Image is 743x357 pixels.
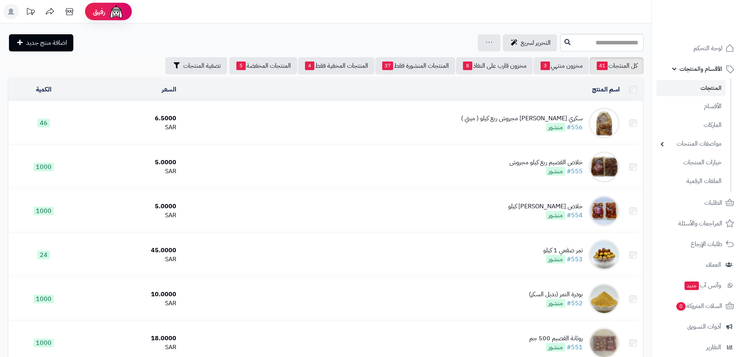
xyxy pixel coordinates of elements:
span: رفيق [93,7,105,16]
span: منشور [546,255,565,264]
div: SAR [82,255,176,264]
a: وآتس آبجديد [656,276,738,295]
a: اسم المنتج [592,85,620,94]
span: 41 [597,62,608,70]
span: 8 [463,62,472,70]
a: تحديثات المنصة [21,4,40,21]
span: 3 [541,62,550,70]
div: خلاص القصيم ربع كيلو مجروش [509,158,583,167]
span: 1000 [34,339,54,347]
span: العملاء [706,259,721,270]
span: 1000 [34,295,54,303]
span: 24 [37,251,50,259]
div: 5.0000 [82,202,176,211]
a: التقارير [656,338,738,357]
span: وآتس آب [684,280,721,291]
span: 1000 [34,163,54,171]
a: #552 [567,299,583,308]
a: المنتجات المنشورة فقط37 [375,57,455,74]
a: العملاء [656,255,738,274]
div: خلاص [PERSON_NAME] كيلو [508,202,583,211]
img: بودرة التمر (بديل السكر) [589,283,620,315]
img: خلاص القصيم ربع كيلو [589,195,620,227]
a: مواصفات المنتجات [656,135,725,152]
a: المنتجات المخفضة5 [229,57,297,74]
div: روثانة القصيم 500 جم [529,334,583,343]
div: 45.0000 [82,246,176,255]
a: أدوات التسويق [656,317,738,336]
a: خيارات المنتجات [656,154,725,171]
img: سكري ضميد يدوي مجروش ربع كيلو ( ميني ) [589,107,620,139]
a: التحرير لسريع [503,34,557,51]
span: منشور [546,211,565,220]
a: المنتجات المخفية فقط4 [298,57,374,74]
div: بودرة التمر (بديل السكر) [529,290,583,299]
span: التقارير [706,342,721,353]
a: الطلبات [656,193,738,212]
img: تمر صقعي 1 كيلو [589,239,620,271]
span: أدوات التسويق [687,321,721,332]
span: 5 [236,62,246,70]
span: جديد [684,281,699,290]
div: SAR [82,343,176,352]
a: السلات المتروكة0 [656,297,738,315]
span: 4 [305,62,314,70]
div: 5.0000 [82,158,176,167]
span: طلبات الإرجاع [691,239,722,250]
span: منشور [546,123,565,132]
a: الكمية [36,85,51,94]
div: تمر صقعي 1 كيلو [543,246,583,255]
div: 18.0000 [82,334,176,343]
a: #556 [567,123,583,132]
div: SAR [82,299,176,308]
span: التحرير لسريع [521,38,551,47]
a: #554 [567,211,583,220]
span: تصفية المنتجات [183,61,221,70]
span: منشور [546,299,565,308]
div: SAR [82,123,176,132]
button: تصفية المنتجات [165,57,227,74]
a: #555 [567,167,583,176]
a: #553 [567,255,583,264]
span: 0 [676,302,686,311]
a: الأقسام [656,98,725,115]
a: اضافة منتج جديد [9,34,73,51]
a: الماركات [656,117,725,134]
span: منشور [546,343,565,352]
img: logo-2.png [690,6,736,22]
span: الأقسام والمنتجات [679,63,722,74]
a: المنتجات [656,80,725,96]
span: 37 [382,62,393,70]
span: الطلبات [704,197,722,208]
a: كل المنتجات41 [590,57,644,74]
div: سكري [PERSON_NAME] مجروش ربع كيلو ( ميني ) [461,114,583,123]
span: لوحة التحكم [693,43,722,54]
span: السلات المتروكة [676,301,722,311]
img: خلاص القصيم ربع كيلو مجروش [589,151,620,183]
span: منشور [546,167,565,176]
div: 6.5000 [82,114,176,123]
span: المراجعات والأسئلة [678,218,722,229]
a: لوحة التحكم [656,39,738,58]
a: الملفات الرقمية [656,173,725,190]
div: SAR [82,167,176,176]
span: 1000 [34,207,54,215]
a: مخزون منتهي3 [534,57,589,74]
div: SAR [82,211,176,220]
span: 46 [37,119,50,127]
span: اضافة منتج جديد [26,38,67,47]
img: ai-face.png [108,4,124,19]
div: 10.0000 [82,290,176,299]
a: #551 [567,343,583,352]
a: السعر [162,85,176,94]
a: المراجعات والأسئلة [656,214,738,233]
a: طلبات الإرجاع [656,235,738,253]
a: مخزون قارب على النفاذ8 [456,57,533,74]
